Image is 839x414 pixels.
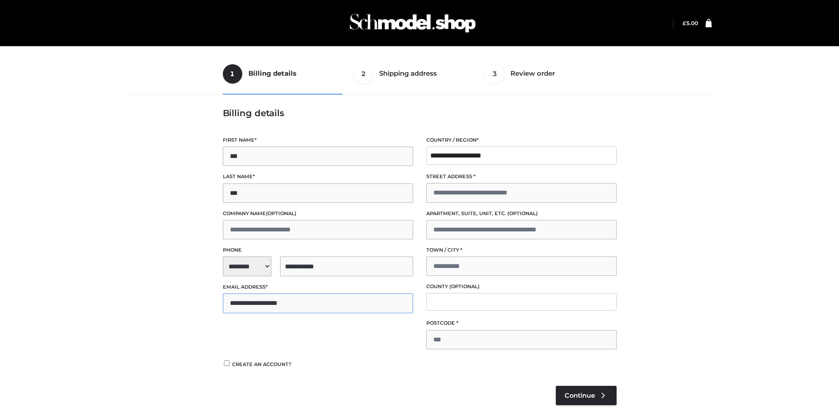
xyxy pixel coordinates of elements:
span: (optional) [449,283,480,289]
span: Continue [565,392,595,399]
label: Postcode [426,319,617,327]
label: First name [223,136,413,144]
input: Create an account? [223,360,231,366]
label: Phone [223,246,413,254]
a: Continue [556,386,617,405]
label: Apartment, suite, unit, etc. [426,209,617,218]
label: Town / City [426,246,617,254]
label: Company name [223,209,413,218]
span: (optional) [266,210,296,216]
a: £5.00 [683,20,698,26]
label: Last name [223,172,413,181]
span: £ [683,20,686,26]
label: Email address [223,283,413,291]
img: Schmodel Admin 964 [347,6,479,40]
span: (optional) [507,210,538,216]
label: County [426,282,617,291]
h3: Billing details [223,108,617,118]
label: Street address [426,172,617,181]
bdi: 5.00 [683,20,698,26]
span: Create an account? [232,361,292,367]
label: Country / Region [426,136,617,144]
